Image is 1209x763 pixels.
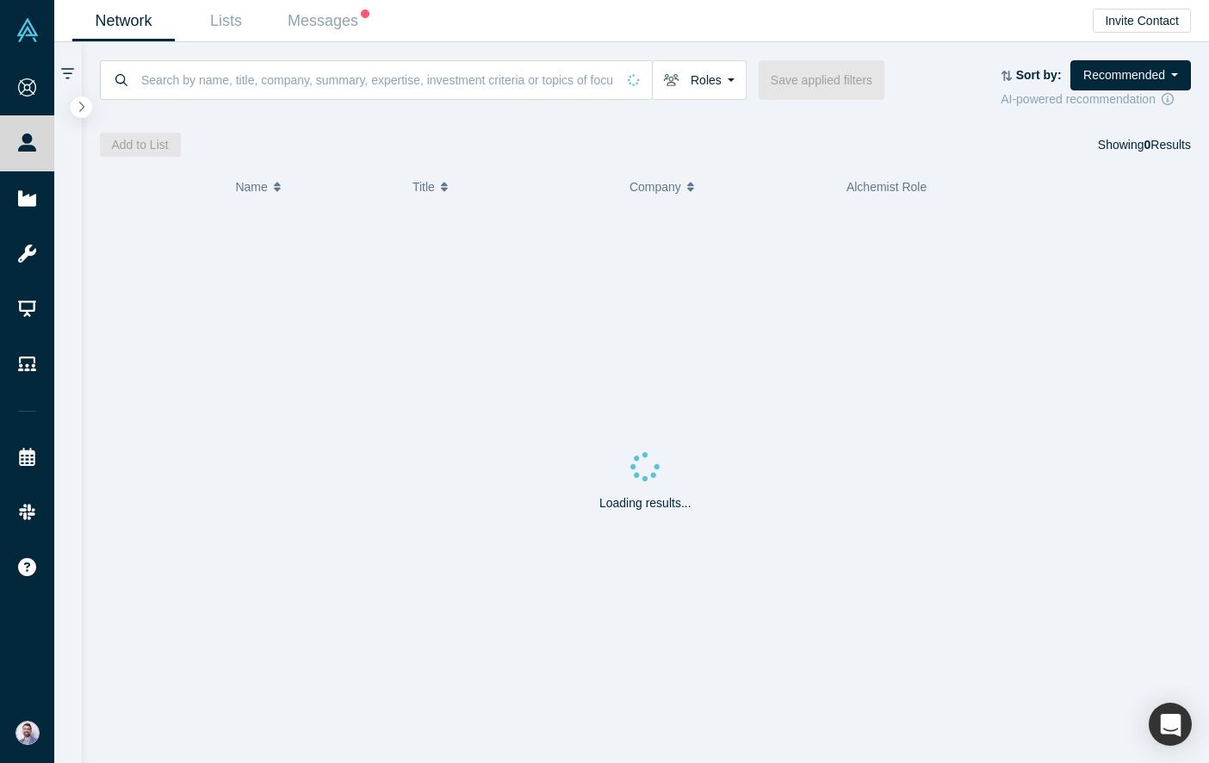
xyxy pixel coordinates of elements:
button: Company [629,169,828,205]
div: AI-powered recommendation [1001,90,1191,109]
a: Messages [277,1,380,41]
div: Showing [1098,133,1191,157]
button: Add to List [100,133,181,157]
span: Company [629,169,681,205]
button: Invite Contact [1093,9,1191,33]
strong: Sort by: [1016,68,1062,82]
button: Roles [652,60,747,100]
a: Lists [175,1,277,41]
span: Title [412,169,435,205]
button: Name [235,169,394,205]
p: Loading results... [599,494,691,512]
strong: 0 [1144,138,1151,152]
a: Network [72,1,175,41]
button: Recommended [1070,60,1191,90]
img: Sam Jadali's Account [15,721,40,745]
span: Results [1144,138,1191,152]
img: Alchemist Vault Logo [15,18,40,42]
input: Search by name, title, company, summary, expertise, investment criteria or topics of focus [139,59,616,100]
button: Save applied filters [759,60,884,100]
span: Name [235,169,267,205]
span: Alchemist Role [846,180,927,194]
button: Title [412,169,611,205]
